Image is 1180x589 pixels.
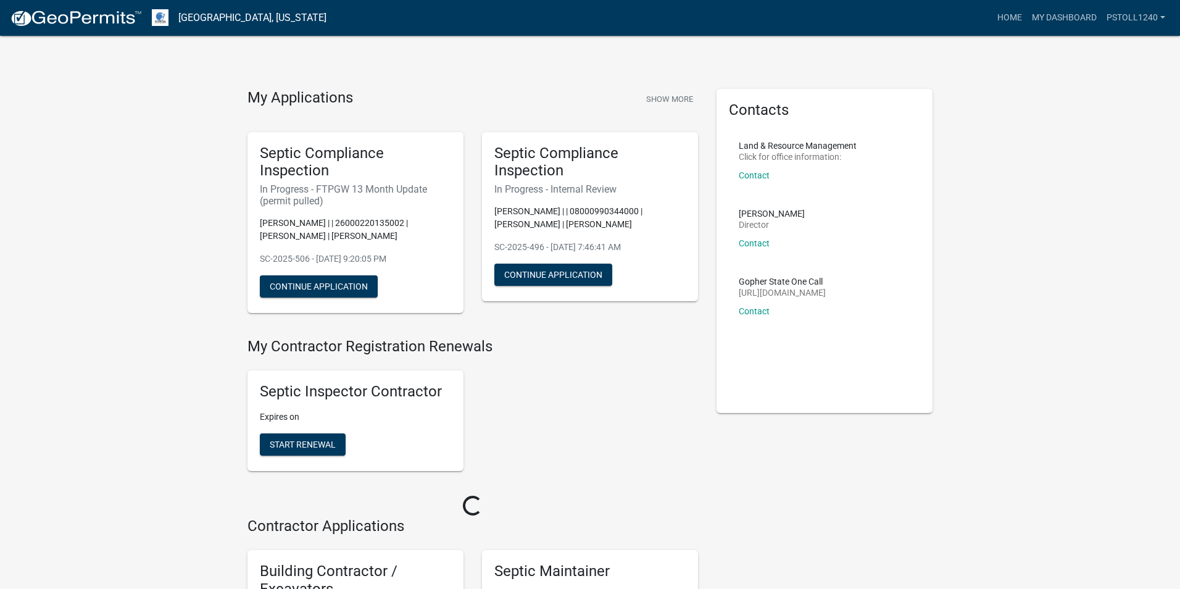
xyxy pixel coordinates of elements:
[494,241,686,254] p: SC-2025-496 - [DATE] 7:46:41 AM
[739,209,805,218] p: [PERSON_NAME]
[260,253,451,265] p: SC-2025-506 - [DATE] 9:20:05 PM
[247,338,698,356] h4: My Contractor Registration Renewals
[494,264,612,286] button: Continue Application
[992,6,1027,30] a: Home
[260,217,451,243] p: [PERSON_NAME] | | 26000220135002 | [PERSON_NAME] | [PERSON_NAME]
[247,338,698,481] wm-registration-list-section: My Contractor Registration Renewals
[729,101,920,119] h5: Contacts
[739,288,826,297] p: [URL][DOMAIN_NAME]
[739,220,805,229] p: Director
[739,306,770,316] a: Contact
[641,89,698,109] button: Show More
[739,170,770,180] a: Contact
[1027,6,1102,30] a: My Dashboard
[152,9,168,26] img: Otter Tail County, Minnesota
[739,141,857,150] p: Land & Resource Management
[260,411,451,424] p: Expires on
[260,433,346,456] button: Start Renewal
[178,7,326,28] a: [GEOGRAPHIC_DATA], [US_STATE]
[1102,6,1170,30] a: pstoll1240
[260,144,451,180] h5: Septic Compliance Inspection
[494,144,686,180] h5: Septic Compliance Inspection
[494,205,686,231] p: [PERSON_NAME] | | 08000990344000 | [PERSON_NAME] | [PERSON_NAME]
[739,277,826,286] p: Gopher State One Call
[247,517,698,535] h4: Contractor Applications
[260,275,378,298] button: Continue Application
[739,238,770,248] a: Contact
[739,152,857,161] p: Click for office information:
[260,383,451,401] h5: Septic Inspector Contractor
[270,440,336,449] span: Start Renewal
[494,562,686,580] h5: Septic Maintainer
[494,183,686,195] h6: In Progress - Internal Review
[260,183,451,207] h6: In Progress - FTPGW 13 Month Update (permit pulled)
[247,89,353,107] h4: My Applications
